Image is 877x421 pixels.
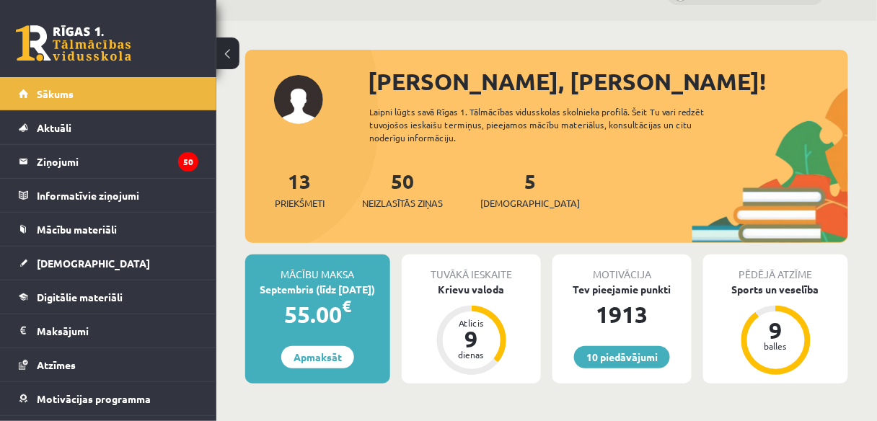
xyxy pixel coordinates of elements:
[275,196,325,211] span: Priekšmeti
[19,247,198,280] a: [DEMOGRAPHIC_DATA]
[178,152,198,172] i: 50
[574,346,670,368] a: 10 piedāvājumi
[552,254,692,282] div: Motivācija
[450,319,493,327] div: Atlicis
[402,282,541,377] a: Krievu valoda Atlicis 9 dienas
[19,179,198,212] a: Informatīvie ziņojumi
[480,168,580,211] a: 5[DEMOGRAPHIC_DATA]
[19,348,198,381] a: Atzīmes
[369,105,731,144] div: Laipni lūgts savā Rīgas 1. Tālmācības vidusskolas skolnieka profilā. Šeit Tu vari redzēt tuvojošo...
[245,254,390,282] div: Mācību maksa
[281,346,354,368] a: Apmaksāt
[703,254,848,282] div: Pēdējā atzīme
[19,314,198,347] a: Maksājumi
[19,111,198,144] a: Aktuāli
[368,64,848,99] div: [PERSON_NAME], [PERSON_NAME]!
[450,350,493,359] div: dienas
[37,257,150,270] span: [DEMOGRAPHIC_DATA]
[19,213,198,246] a: Mācību materiāli
[552,297,692,332] div: 1913
[37,179,198,212] legend: Informatīvie ziņojumi
[362,168,443,211] a: 50Neizlasītās ziņas
[37,392,151,405] span: Motivācijas programma
[245,297,390,332] div: 55.00
[19,280,198,314] a: Digitālie materiāli
[37,314,198,347] legend: Maksājumi
[450,327,493,350] div: 9
[342,296,351,316] span: €
[37,145,198,178] legend: Ziņojumi
[37,87,74,100] span: Sākums
[703,282,848,297] div: Sports un veselība
[703,282,848,377] a: Sports un veselība 9 balles
[552,282,692,297] div: Tev pieejamie punkti
[402,282,541,297] div: Krievu valoda
[16,25,131,61] a: Rīgas 1. Tālmācības vidusskola
[37,121,71,134] span: Aktuāli
[754,342,798,350] div: balles
[362,196,443,211] span: Neizlasītās ziņas
[19,382,198,415] a: Motivācijas programma
[754,319,798,342] div: 9
[19,77,198,110] a: Sākums
[245,282,390,297] div: Septembris (līdz [DATE])
[19,145,198,178] a: Ziņojumi50
[37,358,76,371] span: Atzīmes
[37,223,117,236] span: Mācību materiāli
[37,291,123,303] span: Digitālie materiāli
[275,168,325,211] a: 13Priekšmeti
[402,254,541,282] div: Tuvākā ieskaite
[480,196,580,211] span: [DEMOGRAPHIC_DATA]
